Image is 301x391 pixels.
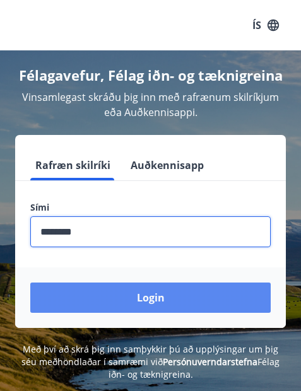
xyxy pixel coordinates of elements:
button: ÍS [245,14,286,37]
button: Rafræn skilríki [30,150,115,180]
span: Vinsamlegast skráðu þig inn með rafrænum skilríkjum eða Auðkennisappi. [22,90,279,119]
a: Persónuverndarstefna [163,356,257,368]
h4: Félagavefur, Félag iðn- og tæknigreina [15,66,286,85]
span: Með því að skrá þig inn samþykkir þú að upplýsingar um þig séu meðhöndlaðar í samræmi við Félag i... [21,343,280,380]
label: Sími [30,201,271,214]
button: Auðkennisapp [126,150,209,180]
button: Login [30,283,271,313]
